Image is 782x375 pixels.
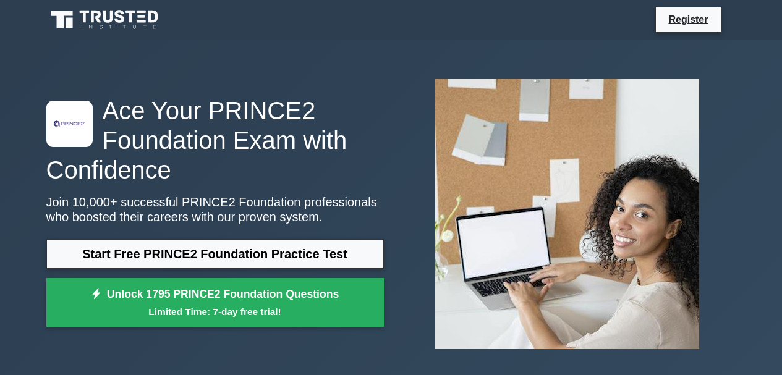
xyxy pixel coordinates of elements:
[46,278,384,327] a: Unlock 1795 PRINCE2 Foundation QuestionsLimited Time: 7-day free trial!
[46,239,384,269] a: Start Free PRINCE2 Foundation Practice Test
[46,195,384,224] p: Join 10,000+ successful PRINCE2 Foundation professionals who boosted their careers with our prove...
[46,96,384,185] h1: Ace Your PRINCE2 Foundation Exam with Confidence
[62,305,368,319] small: Limited Time: 7-day free trial!
[661,12,715,27] a: Register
